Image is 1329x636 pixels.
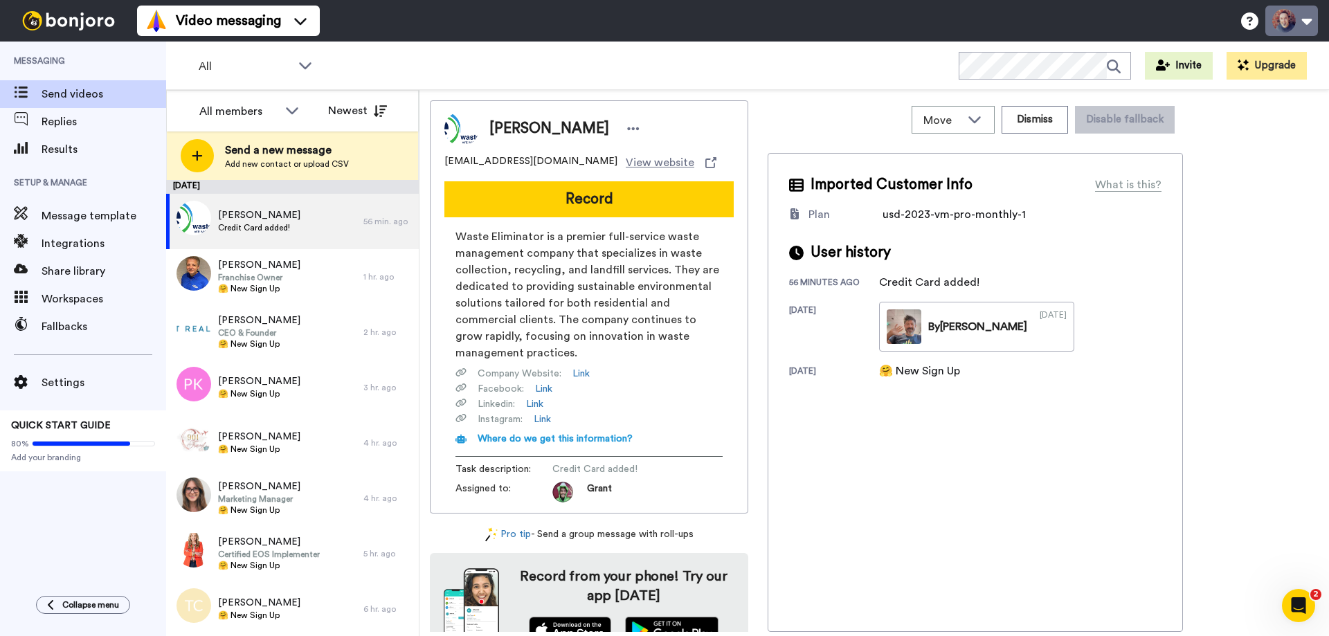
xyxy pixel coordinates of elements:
[145,10,168,32] img: vm-color.svg
[485,527,498,542] img: magic-wand.svg
[218,444,300,455] span: 🤗 New Sign Up
[552,462,684,476] span: Credit Card added!
[218,596,300,610] span: [PERSON_NAME]
[478,382,524,396] span: Facebook :
[363,327,412,338] div: 2 hr. ago
[42,113,166,130] span: Replies
[42,235,166,252] span: Integrations
[478,412,523,426] span: Instagram :
[17,11,120,30] img: bj-logo-header-white.svg
[218,430,300,444] span: [PERSON_NAME]
[626,154,694,171] span: View website
[225,142,349,158] span: Send a new message
[363,548,412,559] div: 5 hr. ago
[1040,309,1067,344] div: [DATE]
[455,482,552,502] span: Assigned to:
[513,567,734,606] h4: Record from your phone! Try our app [DATE]
[526,397,543,411] a: Link
[318,97,397,125] button: Newest
[789,305,879,352] div: [DATE]
[478,367,561,381] span: Company Website :
[572,367,590,381] a: Link
[177,588,211,623] img: tc.png
[62,599,119,610] span: Collapse menu
[177,201,211,235] img: 9cfce0d0-7e0e-4aa2-8260-0c04e4ac56e2.png
[363,216,412,227] div: 56 min. ago
[42,291,166,307] span: Workspaces
[1227,52,1307,80] button: Upgrade
[444,154,617,171] span: [EMAIL_ADDRESS][DOMAIN_NAME]
[489,118,609,139] span: [PERSON_NAME]
[177,367,211,401] img: pk.png
[225,158,349,170] span: Add new contact or upload CSV
[11,452,155,463] span: Add your branding
[626,154,716,171] a: View website
[218,338,300,349] span: 🤗 New Sign Up
[11,421,111,430] span: QUICK START GUIDE
[42,86,166,102] span: Send videos
[887,309,921,344] img: bbc83087-8599-4ef9-9260-54494cb2bc8b-thumb.jpg
[444,181,734,217] button: Record
[218,493,300,505] span: Marketing Manager
[587,482,612,502] span: Grant
[218,327,300,338] span: CEO & Founder
[176,11,281,30] span: Video messaging
[879,302,1074,352] a: By[PERSON_NAME][DATE]
[455,228,723,361] span: Waste Eliminator is a premier full-service waste management company that specializes in waste col...
[218,388,300,399] span: 🤗 New Sign Up
[42,374,166,391] span: Settings
[218,272,300,283] span: Franchise Owner
[1310,589,1321,600] span: 2
[363,603,412,615] div: 6 hr. ago
[199,103,278,120] div: All members
[455,462,552,476] span: Task description :
[478,434,633,444] span: Where do we get this information?
[363,382,412,393] div: 3 hr. ago
[879,363,960,379] div: 🤗 New Sign Up
[430,527,748,542] div: - Send a group message with roll-ups
[218,560,320,571] span: 🤗 New Sign Up
[199,58,291,75] span: All
[166,180,419,194] div: [DATE]
[928,318,1027,335] div: By [PERSON_NAME]
[1095,176,1161,193] div: What is this?
[42,208,166,224] span: Message template
[363,493,412,504] div: 4 hr. ago
[789,365,879,379] div: [DATE]
[444,111,479,146] img: Image of Matt Iles
[218,610,300,621] span: 🤗 New Sign Up
[42,141,166,158] span: Results
[177,422,211,457] img: 28844930-62e5-4c5f-920b-3528c3ca8ae7.jpg
[42,263,166,280] span: Share library
[42,318,166,335] span: Fallbacks
[36,596,130,614] button: Collapse menu
[808,206,830,223] div: Plan
[923,112,961,129] span: Move
[1075,106,1175,134] button: Disable fallback
[177,256,211,291] img: 47909816-fabf-4cf2-8d12-ff9afb014b3c.jpg
[1145,52,1213,80] button: Invite
[478,397,515,411] span: Linkedin :
[534,412,551,426] a: Link
[883,209,1026,220] span: usd-2023-vm-pro-monthly-1
[811,242,891,263] span: User history
[811,174,973,195] span: Imported Customer Info
[218,374,300,388] span: [PERSON_NAME]
[879,274,979,291] div: Credit Card added!
[218,314,300,327] span: [PERSON_NAME]
[177,311,211,346] img: 64aa3763-4db9-44fc-a992-cf6ac5cb6f08.png
[363,271,412,282] div: 1 hr. ago
[177,533,211,567] img: c12af81e-615a-43d7-a718-9992e298a5f4.jpg
[1002,106,1068,134] button: Dismiss
[789,277,879,291] div: 56 minutes ago
[535,382,552,396] a: Link
[177,478,211,512] img: 6f28bf61-2377-4107-ab36-1c3f5c77b78f.jpg
[552,482,573,502] img: 3183ab3e-59ed-45f6-af1c-10226f767056-1659068401.jpg
[363,437,412,448] div: 4 hr. ago
[218,283,300,294] span: 🤗 New Sign Up
[485,527,531,542] a: Pro tip
[218,505,300,516] span: 🤗 New Sign Up
[1282,589,1315,622] iframe: Intercom live chat
[218,535,320,549] span: [PERSON_NAME]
